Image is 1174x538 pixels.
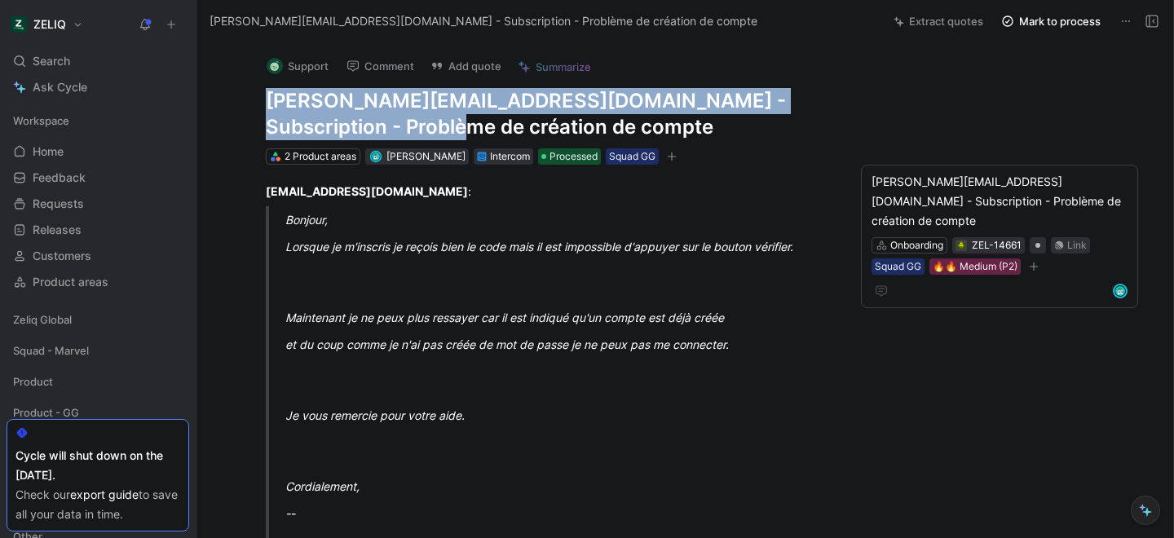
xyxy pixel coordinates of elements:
div: Processed [538,148,601,165]
div: [PERSON_NAME][EMAIL_ADDRESS][DOMAIN_NAME] - Subscription - Problème de création de compte [872,172,1128,231]
span: Summarize [536,60,591,74]
div: Squad GG [875,258,921,275]
div: Product [7,369,189,394]
div: Cycle will shut down on the [DATE]. [15,446,180,485]
button: logoSupport [259,54,336,78]
button: 🪲 [956,240,967,251]
div: Zeliq Global [7,307,189,332]
img: 🪲 [956,240,966,250]
div: 2 Product areas [285,148,356,165]
div: Squad GG [609,148,655,165]
a: Feedback [7,165,189,190]
div: Workspace [7,108,189,133]
div: Check our to save all your data in time. [15,485,180,524]
div: Product [7,369,189,399]
img: logo [267,58,283,74]
h1: ZELIQ [33,17,66,32]
div: Intercom [490,148,530,165]
a: Home [7,139,189,164]
span: Requests [33,196,84,212]
div: Cordialement, [285,478,850,495]
span: Releases [33,222,82,238]
a: Customers [7,244,189,268]
div: Zeliq Global [7,307,189,337]
a: Product areas [7,270,189,294]
a: Requests [7,192,189,216]
span: Zeliq Global [13,311,72,328]
div: Product - GG [7,400,189,425]
div: 🔥🔥 Medium (P2) [933,258,1017,275]
button: Comment [339,55,421,77]
a: Ask Cycle [7,75,189,99]
button: Summarize [510,55,598,78]
div: Onboarding [890,237,943,254]
div: et du coup comme je n'ai pas créée de mot de passe je ne peux pas me connecter. [285,336,850,353]
span: Feedback [33,170,86,186]
span: Processed [549,148,598,165]
div: Maintenant je ne peux plus ressayer car il est indiqué qu'un compte est déjà créée [285,309,850,326]
span: [PERSON_NAME][EMAIL_ADDRESS][DOMAIN_NAME] - Subscription - Problème de création de compte [210,11,757,31]
div: Squad - Marvel [7,338,189,363]
div: Lorsque je m'inscris je reçois bien le code mais il est impossible d'appuyer sur le bouton vérifier. [285,238,850,255]
button: ZELIQZELIQ [7,13,87,36]
h1: [PERSON_NAME][EMAIL_ADDRESS][DOMAIN_NAME] - Subscription - Problème de création de compte [266,88,830,140]
div: Squad - Marvel [7,338,189,368]
div: ZEL-14661 [972,237,1022,254]
div: : [266,183,830,200]
button: Mark to process [994,10,1108,33]
span: Product areas [33,274,108,290]
span: Workspace [13,112,69,129]
img: avatar [1114,285,1126,297]
div: Bonjour, [285,211,850,228]
div: Product - GG [7,400,189,430]
span: Product [13,373,53,390]
span: [PERSON_NAME] [386,150,466,162]
button: Add quote [423,55,509,77]
div: Link [1067,237,1087,254]
a: Releases [7,218,189,242]
img: ZELIQ [11,16,27,33]
span: Customers [33,248,91,264]
span: Home [33,143,64,160]
strong: [EMAIL_ADDRESS][DOMAIN_NAME] [266,184,468,198]
span: Search [33,51,70,71]
span: Product - GG [13,404,79,421]
button: Extract quotes [886,10,991,33]
div: Je vous remercie pour votre aide. [285,407,850,424]
div: Search [7,49,189,73]
a: export guide [70,487,139,501]
span: Squad - Marvel [13,342,89,359]
div: -- [285,505,850,522]
img: avatar [371,152,380,161]
span: Ask Cycle [33,77,87,97]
